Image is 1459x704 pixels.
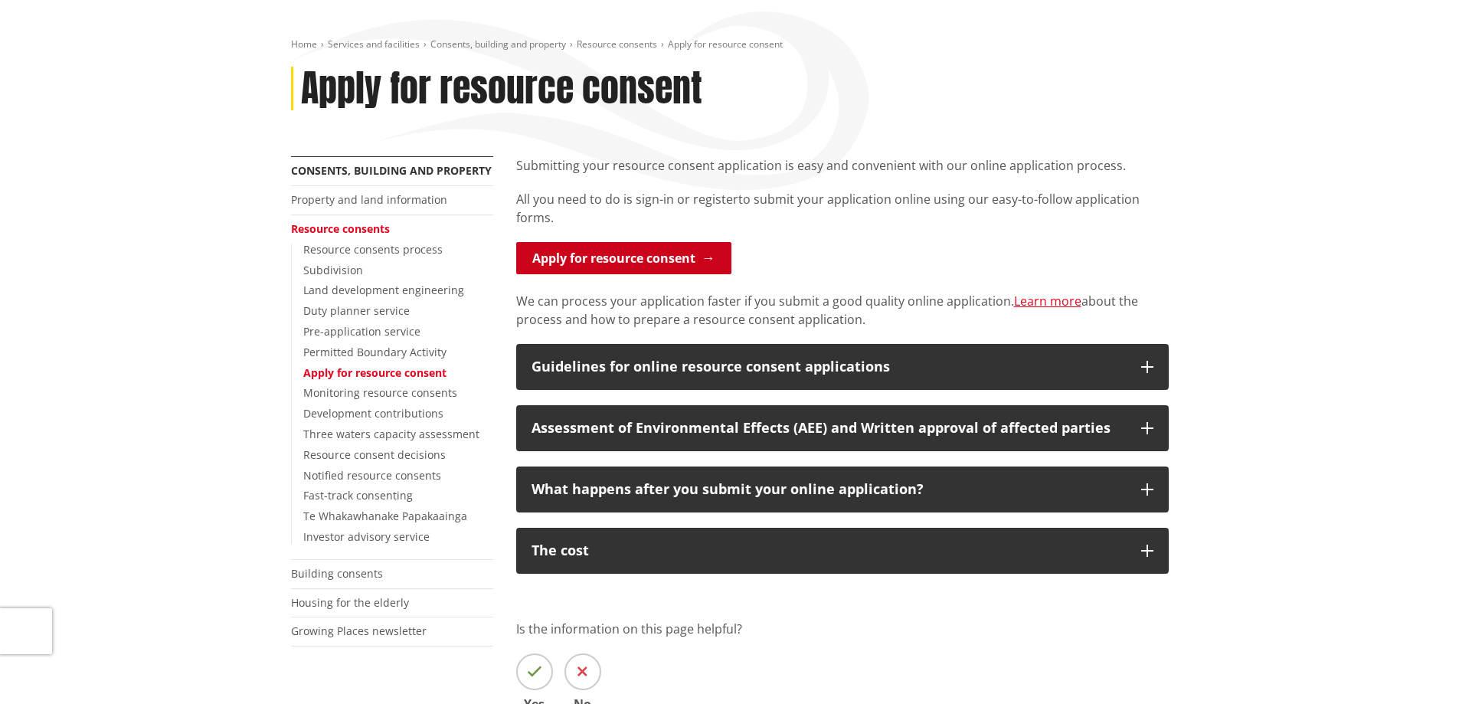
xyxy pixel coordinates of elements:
a: Three waters capacity assessment [303,427,479,441]
button: The cost [516,528,1169,574]
button: Guidelines for online resource consent applications [516,344,1169,390]
div: Assessment of Environmental Effects (AEE) and Written approval of affected parties [532,421,1126,436]
button: What happens after you submit your online application? [516,467,1169,512]
a: Apply for resource consent [303,365,447,380]
a: Land development engineering [303,283,464,297]
a: Consents, building and property [291,163,492,178]
a: Growing Places newsletter [291,624,427,638]
a: Building consents [291,566,383,581]
p: Is the information on this page helpful? [516,620,1169,638]
a: Monitoring resource consents [303,385,457,400]
a: Investor advisory service [303,529,430,544]
a: Permitted Boundary Activity [303,345,447,359]
a: Pre-application service [303,324,420,339]
p: to submit your application online using our easy-to-follow application forms. [516,190,1169,227]
a: Development contributions [303,406,443,421]
a: Consents, building and property [430,38,566,51]
a: Resource consent decisions [303,447,446,462]
a: Fast-track consenting [303,488,413,503]
div: Guidelines for online resource consent applications [532,359,1126,375]
nav: breadcrumb [291,38,1169,51]
div: The cost [532,543,1126,558]
a: Duty planner service [303,303,410,318]
h1: Apply for resource consent [301,67,702,111]
a: Property and land information [291,192,447,207]
a: Te Whakawhanake Papakaainga [303,509,467,523]
a: Resource consents [291,221,390,236]
span: Apply for resource consent [668,38,783,51]
div: What happens after you submit your online application? [532,482,1126,497]
button: Assessment of Environmental Effects (AEE) and Written approval of affected parties [516,405,1169,451]
iframe: Messenger Launcher [1389,640,1444,695]
a: Subdivision [303,263,363,277]
a: Apply for resource consent [516,242,731,274]
span: Submitting your resource consent application is easy and convenient with our online application p... [516,157,1126,174]
a: Housing for the elderly [291,595,409,610]
a: Home [291,38,317,51]
a: Learn more [1014,293,1081,309]
p: We can process your application faster if you submit a good quality online application. about the... [516,292,1169,329]
a: Services and facilities [328,38,420,51]
a: Resource consents process [303,242,443,257]
a: Resource consents [577,38,657,51]
span: All you need to do is sign-in or register [516,191,738,208]
a: Notified resource consents [303,468,441,483]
